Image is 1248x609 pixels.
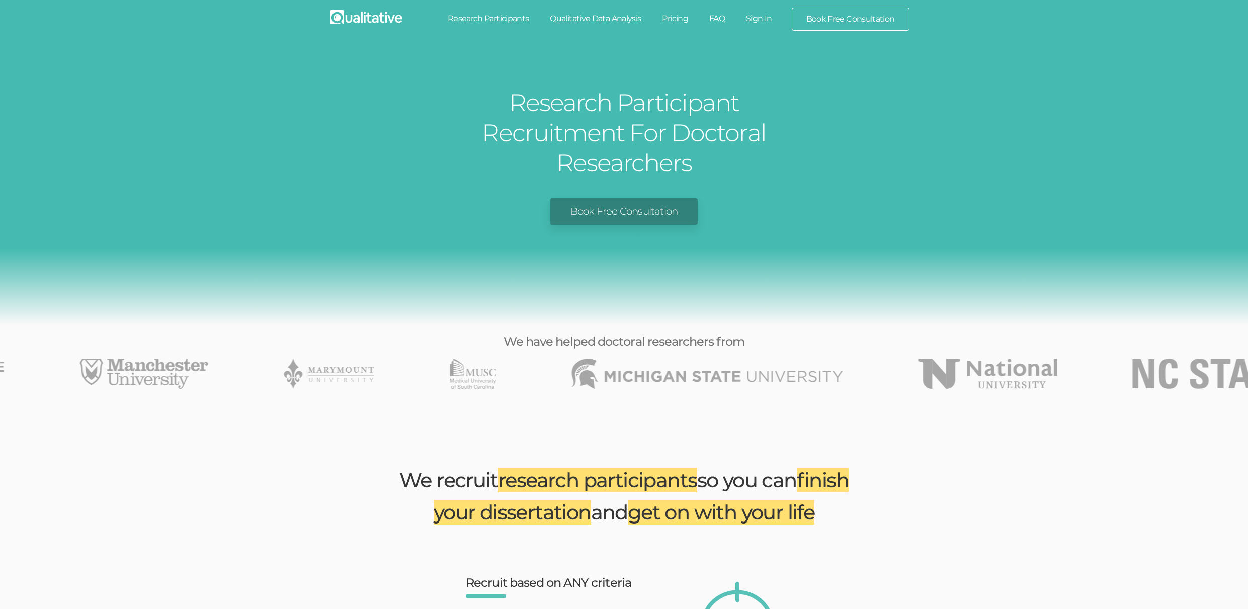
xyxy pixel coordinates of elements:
li: 21 of 49 [450,359,496,389]
h2: We recruit so you can and [390,464,858,529]
img: Marymount University [284,359,375,389]
a: Book Free Consultation [550,198,698,225]
span: research participants [498,468,697,492]
img: Michigan State University [572,359,843,389]
a: Sign In [735,8,783,30]
img: Qualitative [330,10,402,24]
li: 20 of 49 [284,359,375,389]
span: finish your dissertation [434,468,849,525]
img: Manchester University [80,359,209,389]
span: get on with your life [628,500,814,525]
h3: Recruit based on ANY criteria [466,576,642,589]
h1: Research Participant Recruitment For Doctoral Researchers [436,88,813,178]
a: Qualitative Data Analysis [539,8,651,30]
li: 23 of 49 [919,359,1057,389]
li: 22 of 49 [572,359,843,389]
a: FAQ [699,8,735,30]
a: Research Participants [437,8,540,30]
a: Pricing [651,8,699,30]
img: National University [919,359,1057,389]
a: Book Free Consultation [792,8,909,30]
li: 19 of 49 [80,359,209,389]
img: Medical University of South Carolina [450,359,496,389]
h3: We have helped doctoral researchers from [383,335,866,349]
